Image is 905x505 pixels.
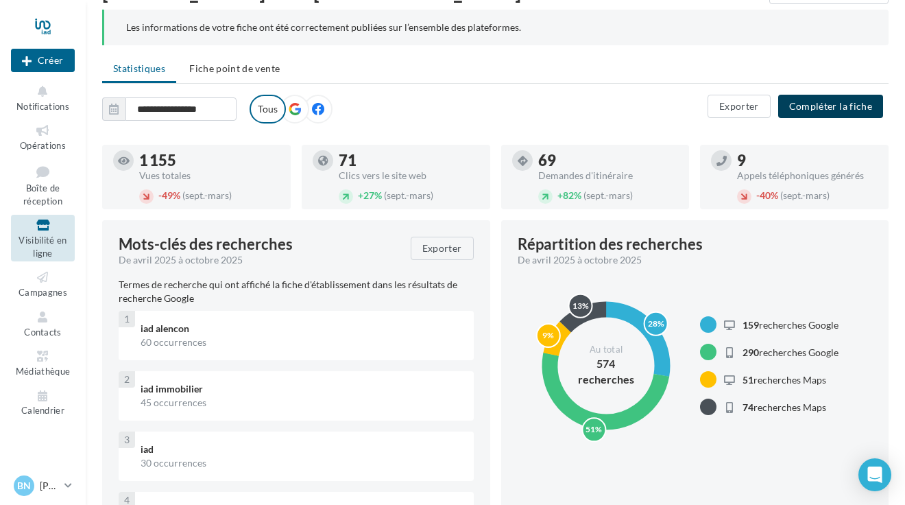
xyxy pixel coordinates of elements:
div: De avril 2025 à octobre 2025 [518,253,862,267]
span: (sept.-mars) [583,189,633,201]
span: + [358,189,363,201]
div: Les informations de votre fiche ont été correctement publiées sur l’ensemble des plateformes. [126,21,867,34]
span: + [557,189,563,201]
a: Visibilité en ligne [11,215,75,261]
div: iad [141,443,463,456]
span: Contacts [24,327,62,338]
a: Compléter la fiche [773,99,889,111]
span: 49% [158,189,180,201]
div: 60 occurrences [141,336,463,349]
button: Créer [11,49,75,72]
div: 1 155 [139,153,280,168]
div: 30 occurrences [141,456,463,470]
div: Open Intercom Messenger [858,458,891,491]
span: Campagnes [19,287,67,298]
a: Bn [PERSON_NAME] [11,473,75,499]
span: 40% [756,189,778,201]
span: - [158,189,162,201]
div: 45 occurrences [141,396,463,410]
span: Notifications [16,101,69,112]
div: iad alencon [141,322,463,336]
span: Médiathèque [16,366,71,377]
p: [PERSON_NAME] [40,479,59,493]
span: Calendrier [21,406,64,416]
span: Opérations [20,140,66,151]
span: 290 [743,347,759,358]
div: 9 [737,153,878,168]
div: Répartition des recherches [518,237,703,252]
span: 51 [743,374,753,386]
label: Tous [250,95,286,124]
div: 69 [538,153,679,168]
span: 27% [358,189,382,201]
span: Visibilité en ligne [19,235,67,259]
button: Exporter [411,237,474,260]
span: 82% [557,189,581,201]
span: 159 [743,319,759,331]
a: Contacts [11,307,75,340]
div: Nouvelle campagne [11,49,75,72]
span: (sept.-mars) [384,189,433,201]
a: Boîte de réception [11,160,75,210]
span: Fiche point de vente [189,62,280,74]
span: Bn [17,479,31,493]
div: Demandes d'itinéraire [538,171,679,180]
span: recherches Google [743,319,838,331]
span: (sept.-mars) [182,189,232,201]
div: 2 [119,371,135,388]
div: Clics vers le site web [339,171,479,180]
span: Mots-clés des recherches [119,237,293,252]
div: 71 [339,153,479,168]
button: Compléter la fiche [778,95,883,118]
p: Termes de recherche qui ont affiché la fiche d'établissement dans les résultats de recherche Google [119,278,474,305]
span: - [756,189,760,201]
div: Vues totales [139,171,280,180]
a: Médiathèque [11,346,75,379]
a: Calendrier [11,386,75,419]
span: Boîte de réception [23,183,62,207]
span: recherches Maps [743,401,826,413]
span: (sept.-mars) [780,189,830,201]
a: Opérations [11,120,75,154]
span: recherches Google [743,347,838,358]
button: Exporter [708,95,771,118]
div: 1 [119,311,135,327]
div: 3 [119,432,135,448]
div: De avril 2025 à octobre 2025 [119,253,400,267]
div: Appels téléphoniques générés [737,171,878,180]
button: Notifications [11,81,75,115]
a: Campagnes [11,267,75,301]
span: recherches Maps [743,374,826,386]
div: iad immobilier [141,382,463,396]
span: 74 [743,401,753,413]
